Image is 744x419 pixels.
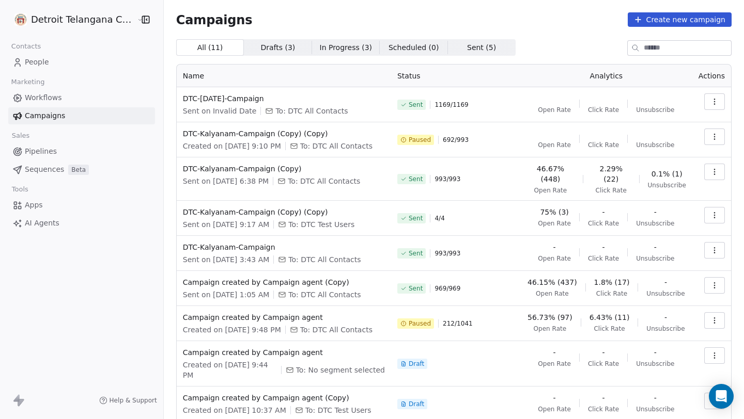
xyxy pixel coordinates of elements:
[592,164,631,184] span: 2.29% (22)
[538,106,571,114] span: Open Rate
[183,360,277,380] span: Created on [DATE] 9:44 PM
[183,277,385,287] span: Campaign created by Campaign agent (Copy)
[602,242,605,252] span: -
[99,396,157,405] a: Help & Support
[588,219,619,228] span: Click Rate
[709,384,734,409] div: Open Intercom Messenger
[636,219,674,228] span: Unsubscribe
[435,284,460,293] span: 969 / 969
[296,365,385,375] span: To: No segment selected
[300,325,373,335] span: To: DTC All Contacts
[648,181,686,189] span: Unsubscribe
[409,175,423,183] span: Sent
[538,360,571,368] span: Open Rate
[652,169,683,179] span: 0.1% (1)
[409,101,423,109] span: Sent
[534,325,567,333] span: Open Rate
[8,89,155,106] a: Workflows
[636,254,674,263] span: Unsubscribe
[654,242,657,252] span: -
[25,57,49,68] span: People
[536,289,569,298] span: Open Rate
[540,207,568,217] span: 75% (3)
[664,277,667,287] span: -
[409,319,431,328] span: Paused
[538,405,571,413] span: Open Rate
[435,175,460,183] span: 993 / 993
[654,393,657,403] span: -
[409,136,431,144] span: Paused
[628,12,732,27] button: Create new campaign
[110,396,157,405] span: Help & Support
[553,347,556,358] span: -
[25,146,57,157] span: Pipelines
[528,312,572,323] span: 56.73% (97)
[25,164,64,175] span: Sequences
[409,249,423,257] span: Sent
[183,176,269,186] span: Sent on [DATE] 6:38 PM
[260,42,295,53] span: Drafts ( 3 )
[602,207,605,217] span: -
[528,277,577,287] span: 46.15% (437)
[177,65,391,87] th: Name
[654,207,657,217] span: -
[8,161,155,178] a: SequencesBeta
[594,277,630,287] span: 1.8% (17)
[646,325,685,333] span: Unsubscribe
[183,141,281,151] span: Created on [DATE] 9:10 PM
[646,289,685,298] span: Unsubscribe
[538,254,571,263] span: Open Rate
[14,13,27,26] img: DTC_LOGO.jpeg
[7,182,33,197] span: Tools
[25,110,65,121] span: Campaigns
[692,65,731,87] th: Actions
[183,405,286,415] span: Created on [DATE] 10:37 AM
[183,219,270,230] span: Sent on [DATE] 9:17 AM
[409,284,423,293] span: Sent
[288,289,361,300] span: To: DTC All Contacts
[7,39,45,54] span: Contacts
[664,312,667,323] span: -
[183,312,385,323] span: Campaign created by Campaign agent
[300,141,373,151] span: To: DTC All Contacts
[588,141,619,149] span: Click Rate
[588,106,619,114] span: Click Rate
[183,325,281,335] span: Created on [DATE] 9:48 PM
[183,254,270,265] span: Sent on [DATE] 3:43 AM
[443,319,473,328] span: 212 / 1041
[538,141,571,149] span: Open Rate
[409,214,423,222] span: Sent
[602,393,605,403] span: -
[636,106,674,114] span: Unsubscribe
[25,200,43,211] span: Apps
[435,249,460,257] span: 993 / 993
[636,141,674,149] span: Unsubscribe
[443,136,469,144] span: 692 / 993
[391,65,520,87] th: Status
[8,107,155,124] a: Campaigns
[183,289,270,300] span: Sent on [DATE] 1:05 AM
[183,106,257,116] span: Sent on Invalid Date
[409,360,424,368] span: Draft
[588,254,619,263] span: Click Rate
[636,405,674,413] span: Unsubscribe
[596,289,627,298] span: Click Rate
[8,197,155,214] a: Apps
[31,13,134,26] span: Detroit Telangana Community
[590,312,630,323] span: 6.43% (11)
[183,128,385,139] span: DTC-Kalyanam-Campaign (Copy) (Copy)
[435,101,468,109] span: 1169 / 1169
[305,405,371,415] span: To: DTC Test Users
[389,42,439,53] span: Scheduled ( 0 )
[320,42,373,53] span: In Progress ( 3 )
[596,186,627,195] span: Click Rate
[8,215,155,232] a: AI Agents
[435,214,444,222] span: 4 / 4
[520,65,692,87] th: Analytics
[68,165,89,175] span: Beta
[7,128,34,143] span: Sales
[409,400,424,408] span: Draft
[12,11,129,28] button: Detroit Telangana Community
[538,219,571,228] span: Open Rate
[467,42,496,53] span: Sent ( 5 )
